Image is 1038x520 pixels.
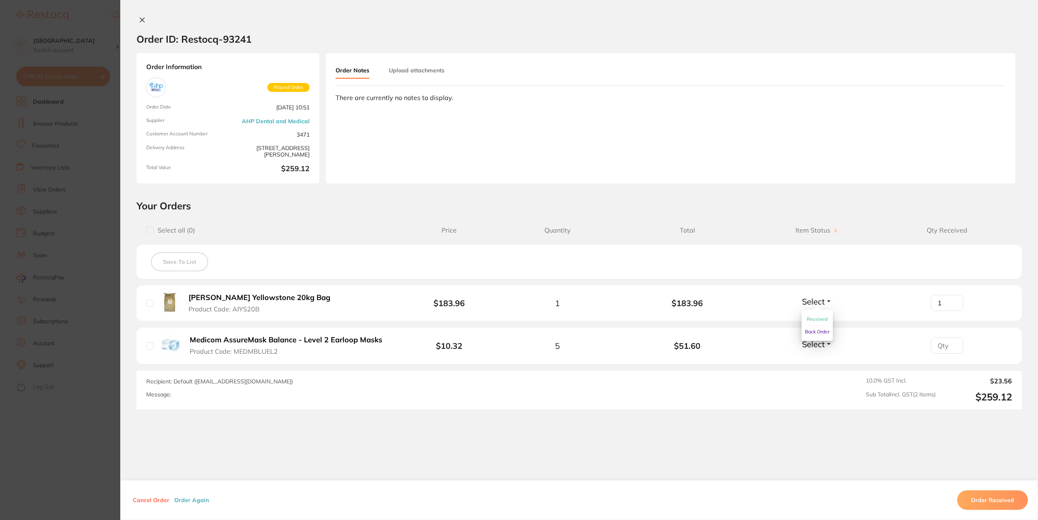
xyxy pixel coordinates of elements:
[805,329,830,335] span: Back Order
[406,226,492,234] span: Price
[231,145,310,158] span: [STREET_ADDRESS][PERSON_NAME]
[802,296,825,307] span: Select
[160,292,180,312] img: Ainsworth Yellowstone 20kg Bag
[190,348,278,355] span: Product Code: MEDMBLUEL2
[805,326,830,338] button: Back Order
[130,496,172,504] button: Cancel Order
[154,226,195,234] span: Select all ( 0 )
[190,336,382,344] b: Medicom AssureMask Balance - Level 2 Earloop Masks
[189,294,330,302] b: [PERSON_NAME] Yellowstone 20kg Bag
[931,295,963,311] input: Qty
[186,293,338,313] button: [PERSON_NAME] Yellowstone 20kg Bag Product Code: AIYS20B
[146,104,225,111] span: Order Date
[187,335,389,355] button: Medicom AssureMask Balance - Level 2 Earloop Masks Product Code: MEDMBLUEL2
[267,83,310,92] span: Placed Order
[807,313,828,326] button: Received
[882,226,1012,234] span: Qty Received
[151,252,208,271] button: Save To List
[622,226,752,234] span: Total
[866,377,936,385] span: 10.0 % GST Incl.
[622,298,752,308] b: $183.96
[957,490,1028,510] button: Order Received
[555,341,560,350] span: 5
[942,391,1012,403] output: $259.12
[146,131,225,138] span: Customer Account Number
[231,104,310,111] span: [DATE] 10:51
[802,339,825,349] span: Select
[160,334,181,356] img: Medicom AssureMask Balance - Level 2 Earloop Masks
[336,63,369,79] button: Order Notes
[172,496,211,504] button: Order Again
[231,165,310,174] b: $259.12
[137,200,1022,212] h2: Your Orders
[189,305,260,313] span: Product Code: AIYS20B
[752,226,882,234] span: Item Status
[800,339,834,349] button: Select
[146,378,293,385] span: Recipient: Default ( [EMAIL_ADDRESS][DOMAIN_NAME] )
[146,165,225,174] span: Total Value
[433,298,465,308] b: $183.96
[800,296,834,307] button: Select
[146,117,225,124] span: Supplier
[137,33,251,45] h2: Order ID: Restocq- 93241
[146,391,171,398] label: Message:
[146,145,225,158] span: Delivery Address
[866,391,936,403] span: Sub Total Incl. GST ( 2 Items)
[436,341,462,351] b: $10.32
[931,337,963,354] input: Qty
[336,94,1005,101] div: There are currently no notes to display.
[242,118,310,124] a: AHP Dental and Medical
[622,341,752,350] b: $51.60
[389,63,444,78] button: Upload attachments
[492,226,622,234] span: Quantity
[942,377,1012,385] output: $23.56
[148,80,164,95] img: AHP Dental and Medical
[555,298,560,308] span: 1
[231,131,310,138] span: 3471
[146,63,310,71] strong: Order Information
[807,316,828,322] span: Received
